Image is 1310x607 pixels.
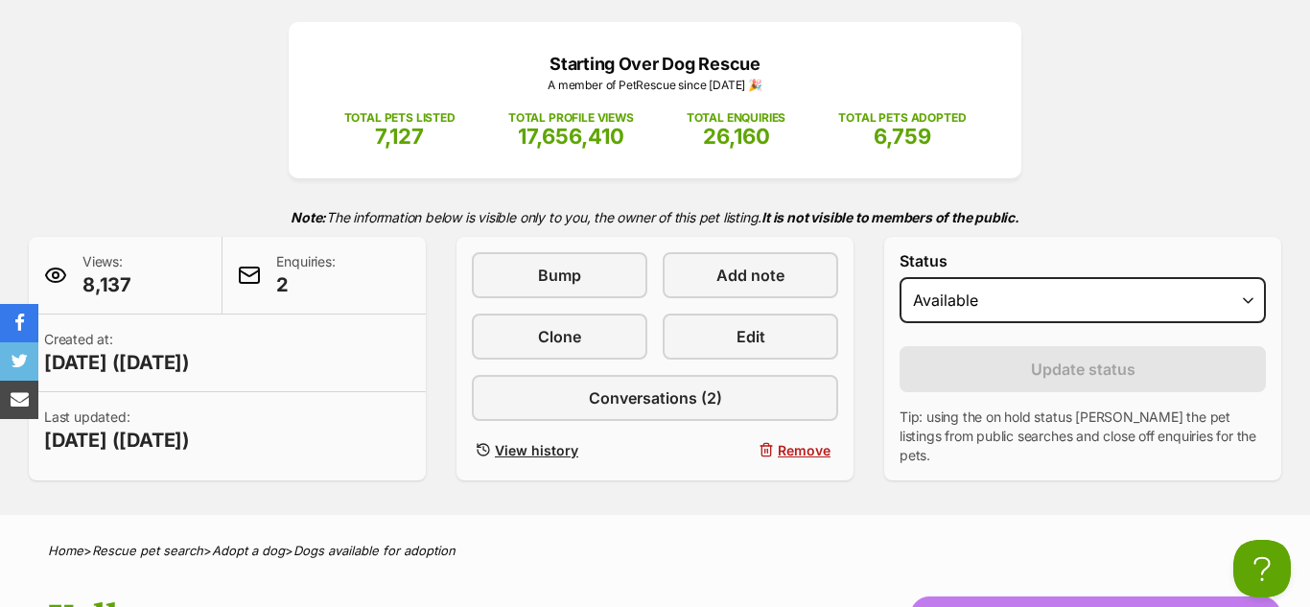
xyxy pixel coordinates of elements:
[518,124,624,149] span: 17,656,410
[44,408,190,454] p: Last updated:
[276,252,335,298] p: Enquiries:
[291,209,326,225] strong: Note:
[495,440,578,460] span: View history
[472,375,838,421] a: Conversations (2)
[212,543,285,558] a: Adopt a dog
[92,543,203,558] a: Rescue pet search
[82,252,131,298] p: Views:
[472,252,647,298] a: Bump
[1233,540,1291,597] iframe: Help Scout Beacon - Open
[48,543,83,558] a: Home
[589,386,722,409] span: Conversations (2)
[344,109,456,127] p: TOTAL PETS LISTED
[900,252,1266,269] label: Status
[317,51,993,77] p: Starting Over Dog Rescue
[874,124,931,149] span: 6,759
[538,264,581,287] span: Bump
[761,209,1019,225] strong: It is not visible to members of the public.
[44,330,190,376] p: Created at:
[472,314,647,360] a: Clone
[375,124,424,149] span: 7,127
[82,271,131,298] span: 8,137
[663,314,838,360] a: Edit
[538,325,581,348] span: Clone
[1031,358,1135,381] span: Update status
[276,271,335,298] span: 2
[703,124,770,149] span: 26,160
[472,436,647,464] a: View history
[900,346,1266,392] button: Update status
[317,77,993,94] p: A member of PetRescue since [DATE] 🎉
[737,325,765,348] span: Edit
[29,198,1281,237] p: The information below is visible only to you, the owner of this pet listing.
[716,264,784,287] span: Add note
[687,109,785,127] p: TOTAL ENQUIRIES
[44,427,190,454] span: [DATE] ([DATE])
[778,440,830,460] span: Remove
[900,408,1266,465] p: Tip: using the on hold status [PERSON_NAME] the pet listings from public searches and close off e...
[663,252,838,298] a: Add note
[293,543,456,558] a: Dogs available for adoption
[838,109,966,127] p: TOTAL PETS ADOPTED
[663,436,838,464] button: Remove
[44,349,190,376] span: [DATE] ([DATE])
[508,109,634,127] p: TOTAL PROFILE VIEWS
